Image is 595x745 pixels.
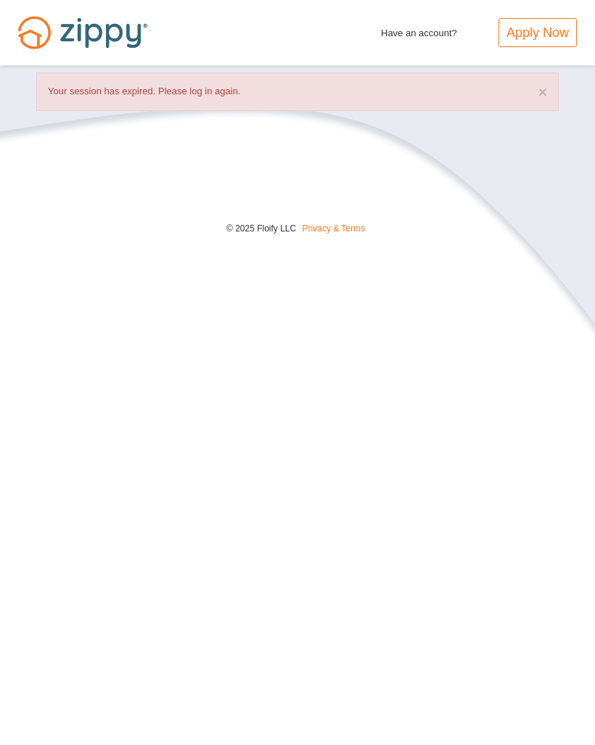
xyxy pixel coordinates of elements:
[303,223,365,234] a: Privacy & Terms
[498,18,577,47] a: Apply Now
[226,223,296,234] span: © 2025 Floify LLC
[381,18,457,41] span: Have an account?
[36,73,559,111] div: Your session has expired. Please log in again.
[538,84,547,99] button: ×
